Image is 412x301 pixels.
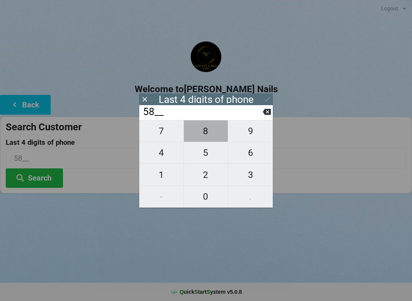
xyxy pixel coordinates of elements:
span: 9 [228,123,273,139]
div: Last 4 digits of phone [159,96,254,103]
button: 3 [228,164,273,186]
span: 7 [139,123,183,139]
button: 1 [139,164,184,186]
button: 4 [139,142,184,164]
span: 8 [184,123,228,139]
span: 3 [228,167,273,183]
span: 0 [184,189,228,205]
span: 1 [139,167,183,183]
button: 0 [184,186,229,208]
span: 5 [184,145,228,161]
span: 2 [184,167,228,183]
button: 2 [184,164,229,186]
span: 6 [228,145,273,161]
button: 8 [184,120,229,142]
span: 4 [139,145,183,161]
button: 6 [228,142,273,164]
button: 5 [184,142,229,164]
button: 7 [139,120,184,142]
button: 9 [228,120,273,142]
